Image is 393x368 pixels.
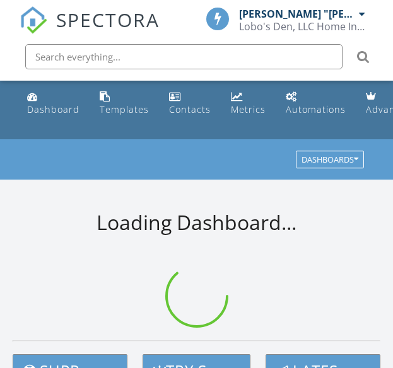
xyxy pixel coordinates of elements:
button: Dashboards [296,151,364,169]
a: SPECTORA [20,17,160,43]
a: Metrics [226,86,271,122]
a: Automations (Basic) [281,86,351,122]
div: Templates [100,103,149,115]
div: Metrics [231,103,266,115]
div: Dashboard [27,103,79,115]
a: Dashboard [22,86,85,122]
div: Dashboards [302,156,358,164]
div: Lobo's Den, LLC Home Inspections [239,20,365,33]
div: Contacts [169,103,211,115]
div: Automations [286,103,346,115]
img: The Best Home Inspection Software - Spectora [20,6,47,34]
div: [PERSON_NAME] "[PERSON_NAME]" [PERSON_NAME] Jr [239,8,356,20]
a: Contacts [164,86,216,122]
span: SPECTORA [56,6,160,33]
input: Search everything... [25,44,343,69]
a: Templates [95,86,154,122]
